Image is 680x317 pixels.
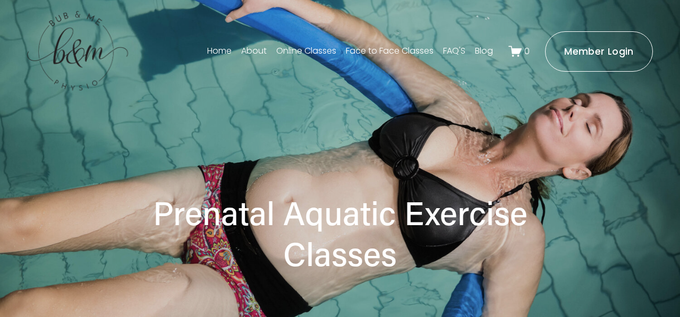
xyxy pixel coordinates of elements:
[105,192,574,273] h1: Prenatal Aquatic Exercise Classes
[475,43,493,60] a: Blog
[443,43,465,60] a: FAQ'S
[241,43,267,60] a: About
[27,10,128,92] img: bubandme
[207,43,232,60] a: Home
[346,43,433,60] a: Face to Face Classes
[276,43,336,60] a: Online Classes
[545,31,653,72] a: Member Login
[508,45,530,58] a: 0 items in cart
[524,45,530,57] span: 0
